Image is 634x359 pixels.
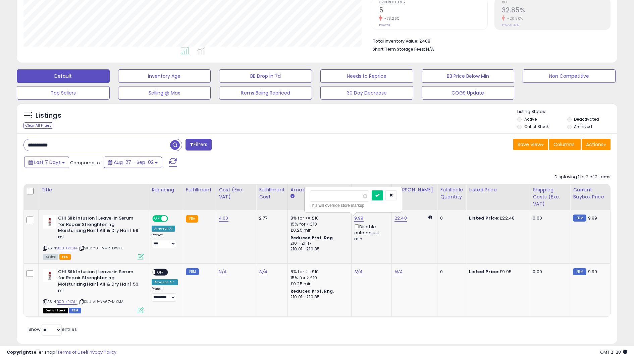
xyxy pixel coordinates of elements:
a: N/A [354,268,362,275]
h5: Listings [36,111,61,120]
small: FBM [573,268,586,275]
small: Prev: 41.32% [502,23,519,27]
div: £9.95 [469,269,525,275]
div: 15% for > £10 [290,221,346,227]
b: Listed Price: [469,215,499,221]
div: Fulfillment [186,186,213,193]
a: N/A [219,268,227,275]
span: OFF [167,216,178,222]
span: FBA [59,254,71,260]
div: Amazon AI * [152,279,178,285]
button: Save View [513,139,548,150]
a: 22.48 [394,215,407,222]
div: £10 - £11.17 [290,241,346,246]
small: -20.50% [505,16,523,21]
div: seller snap | | [7,349,116,356]
div: 8% for <= £10 [290,269,346,275]
small: FBA [186,215,198,223]
div: Listed Price [469,186,527,193]
div: Min Price [354,186,389,193]
div: 0 [440,269,461,275]
div: 0.00 [533,215,565,221]
button: Items Being Repriced [219,86,312,100]
span: Ordered Items [379,1,487,4]
label: Archived [574,124,592,129]
button: Non Competitive [523,69,616,83]
button: Columns [549,139,581,150]
button: Selling @ Max [118,86,211,100]
small: FBM [573,215,586,222]
span: | SKU: AU-YA6Z-MXMA [78,299,123,304]
button: Filters [186,139,212,151]
span: All listings currently available for purchase on Amazon [43,254,58,260]
div: £10.01 - £10.85 [290,294,346,300]
button: Aug-27 - Sep-02 [104,157,162,168]
div: Title [41,186,146,193]
button: BB Drop in 7d [219,69,312,83]
a: 4.00 [219,215,228,222]
span: Aug-27 - Sep-02 [114,159,154,166]
span: ROI [502,1,610,4]
button: Top Sellers [17,86,110,100]
span: ON [153,216,161,222]
img: 218zOKTr-yL._SL40_.jpg [43,215,56,229]
div: Current Buybox Price [573,186,607,200]
div: £10.01 - £10.85 [290,246,346,252]
img: 218zOKTr-yL._SL40_.jpg [43,269,56,282]
div: 0.00 [533,269,565,275]
b: CHI Silk Infusion | Leave-in Serum for Repair Strenghtening Moisturizing Hair | All & Dry Hair | ... [58,269,140,295]
div: Repricing [152,186,180,193]
div: £22.48 [469,215,525,221]
div: Fulfillable Quantity [440,186,463,200]
div: This will override store markup [310,202,397,209]
b: Reduced Prof. Rng. [290,235,334,241]
span: FBM [69,308,81,313]
div: Disable auto adjust min [354,223,386,242]
div: 0 [440,215,461,221]
b: Total Inventory Value: [373,38,418,44]
div: Fulfillment Cost [259,186,285,200]
span: | SKU: Y8-TVMR-DWFU [78,245,123,251]
a: N/A [394,268,403,275]
b: CHI Silk Infusion | Leave-in Serum for Repair Strenghtening Moisturizing Hair | All & Dry Hair | ... [58,215,140,242]
li: £408 [373,37,605,45]
div: 8% for <= £10 [290,215,346,221]
label: Active [524,116,537,122]
button: Default [17,69,110,83]
a: Privacy Policy [87,349,116,355]
small: FBM [186,268,199,275]
span: 2025-09-10 21:28 GMT [600,349,627,355]
label: Deactivated [574,116,599,122]
span: Compared to: [70,160,101,166]
p: Listing States: [517,109,617,115]
label: Out of Stock [524,124,549,129]
div: Clear All Filters [23,122,53,129]
span: 9.99 [588,268,597,275]
strong: Copyright [7,349,31,355]
button: Last 7 Days [24,157,69,168]
button: Actions [582,139,611,150]
span: 9.99 [588,215,597,221]
a: Terms of Use [57,349,86,355]
b: Reduced Prof. Rng. [290,288,334,294]
div: 15% for > £10 [290,275,346,281]
a: N/A [259,268,267,275]
a: 9.99 [354,215,364,222]
b: Short Term Storage Fees: [373,46,425,52]
a: B00IKR1QJ4 [57,299,77,305]
span: Columns [553,141,575,148]
b: Listed Price: [469,268,499,275]
button: 30 Day Decrease [320,86,413,100]
div: [PERSON_NAME] [394,186,434,193]
button: COGS Update [422,86,515,100]
span: OFF [155,269,166,275]
button: Needs to Reprice [320,69,413,83]
small: -78.26% [382,16,400,21]
a: B00IKR1QJ4 [57,245,77,251]
div: ASIN: [43,269,144,312]
div: Shipping Costs (Exc. VAT) [533,186,567,207]
div: Preset: [152,287,178,302]
span: All listings that are currently out of stock and unavailable for purchase on Amazon [43,308,68,313]
div: Amazon AI [152,226,175,232]
div: 2.77 [259,215,282,221]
